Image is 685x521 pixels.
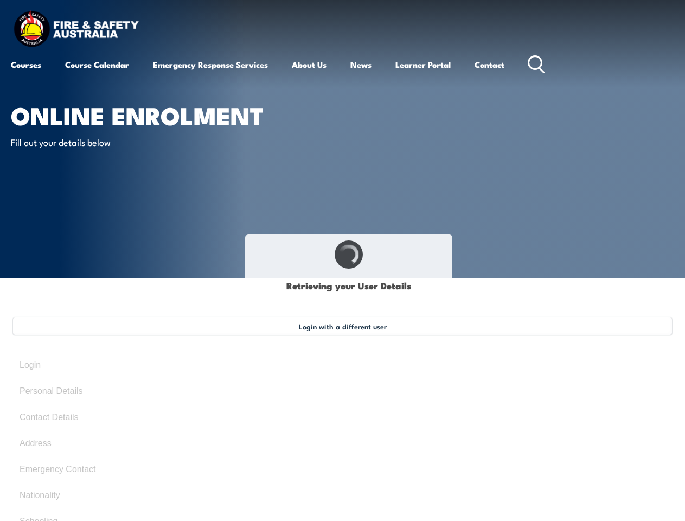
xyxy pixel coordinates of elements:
[65,52,129,78] a: Course Calendar
[299,322,387,331] span: Login with a different user
[350,52,372,78] a: News
[11,52,41,78] a: Courses
[153,52,268,78] a: Emergency Response Services
[292,52,327,78] a: About Us
[475,52,504,78] a: Contact
[251,275,446,296] h1: Retrieving your User Details
[11,104,279,125] h1: Online Enrolment
[395,52,451,78] a: Learner Portal
[11,136,209,148] p: Fill out your details below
